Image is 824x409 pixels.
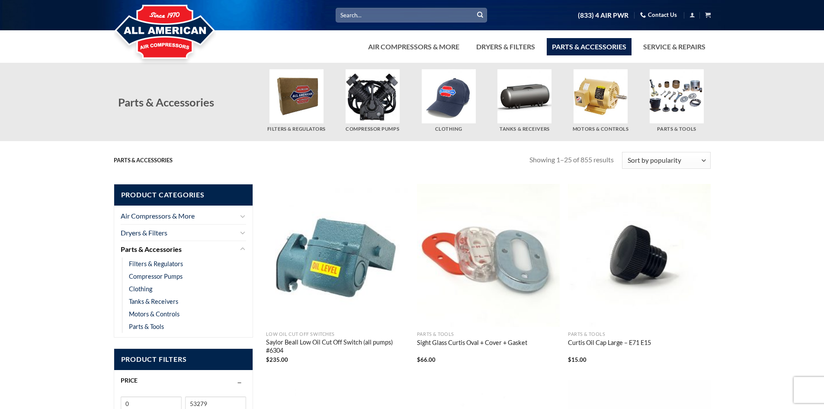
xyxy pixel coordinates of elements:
button: Submit [474,9,487,22]
a: Parts & Tools [129,320,164,333]
a: Filters & Regulators [129,258,183,270]
a: Compressor Pumps [129,270,183,283]
img: Parts & Tools [650,69,704,123]
bdi: 66.00 [417,356,436,363]
h5: Parts & Tools [643,126,710,132]
a: Motors & Controls [129,308,180,320]
p: Parts & Tools [568,332,711,337]
select: Shop order [622,152,710,169]
img: Tanks & Receivers [497,69,551,123]
a: Clothing [129,283,152,295]
a: Login [689,10,695,20]
span: Product Filters [114,349,253,370]
span: Price [121,377,138,384]
h2: Parts & Accessories [118,95,263,109]
a: Service & Repairs [638,38,711,55]
img: Curtis Oil Cap Large - E71 E15 [568,184,711,327]
a: Sight Glass Curtis Oval + Cover + Gasket [417,339,527,348]
a: Parts & Accessories [547,38,632,55]
a: Curtis Oil Cap Large – E71 E15 [568,339,651,348]
span: Product Categories [114,184,253,206]
a: Saylor Beall Low Oil Cut Off Switch (all pumps) #6304 [266,338,409,356]
img: Sight Glass Curtis Oval + Cover + Gasket [417,184,560,327]
a: Visit product category Parts & Tools [643,69,710,132]
a: Visit product category Clothing [415,69,482,132]
h5: Compressor Pumps [339,126,406,132]
a: Air Compressors & More [121,208,237,224]
a: Dryers & Filters [121,225,237,241]
a: Tanks & Receivers [129,295,178,308]
span: $ [417,356,420,363]
a: Contact Us [640,8,677,22]
h5: Tanks & Receivers [491,126,558,132]
a: Visit product category Filters & Regulators [263,69,330,132]
p: Showing 1–25 of 855 results [529,154,614,165]
a: Visit product category Tanks & Receivers [491,69,558,132]
img: Compressor Pumps [346,69,400,123]
span: $ [568,356,571,363]
a: Air Compressors & More [363,38,465,55]
img: Saylor Beall Low Oil Cut Off Switch (all pumps) #6304 [266,184,409,327]
input: Search… [336,8,487,22]
bdi: 15.00 [568,356,587,363]
button: Toggle [239,244,246,254]
img: Clothing [422,69,476,123]
h5: Motors & Controls [567,126,635,132]
button: Toggle [239,227,246,238]
a: (833) 4 AIR PWR [578,8,628,23]
a: Visit product category Motors & Controls [567,69,635,132]
bdi: 235.00 [266,356,288,363]
img: Filters & Regulators [269,69,324,123]
h5: Filters & Regulators [263,126,330,132]
p: Parts & Tools [417,332,560,337]
span: $ [266,356,269,363]
button: Toggle [239,211,246,221]
p: Low Oil Cut Off Switches [266,332,409,337]
a: Visit product category Compressor Pumps [339,69,406,132]
img: Motors & Controls [574,69,628,123]
h5: Clothing [415,126,482,132]
a: Dryers & Filters [471,38,540,55]
nav: Parts & Accessories [114,157,530,164]
a: Parts & Accessories [121,241,237,258]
